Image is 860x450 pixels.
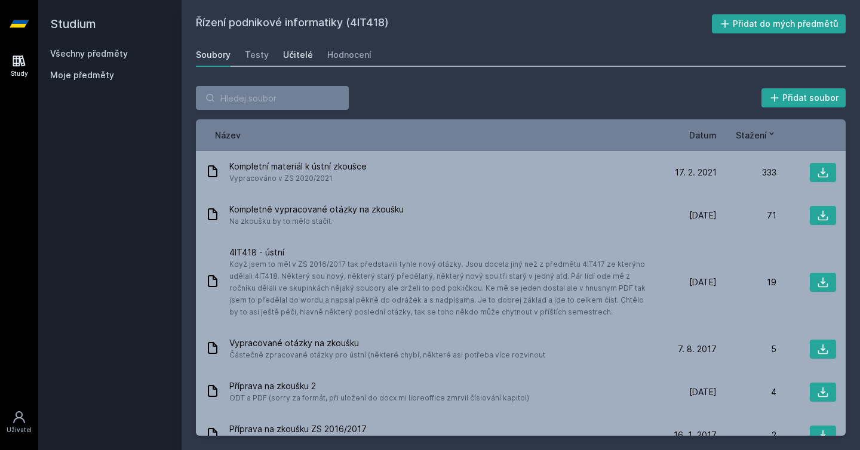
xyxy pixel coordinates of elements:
div: 4 [717,386,776,398]
span: [DATE] [689,386,717,398]
span: 7. 8. 2017 [678,343,717,355]
span: Částečně zpracované otázky pro ústní (některé chybí, některé asi potřeba více rozvinout [229,349,545,361]
button: Název [215,129,241,141]
div: 71 [717,209,776,221]
span: [DATE] [689,276,717,288]
div: 19 [717,276,776,288]
a: Uživatel [2,404,36,440]
button: Přidat do mých předmětů [712,14,846,33]
span: [DATE] [689,209,717,221]
div: Učitelé [283,49,313,61]
span: Když jsem to měl v ZS 2016/2017 tak představili tyhle nový otázky. Jsou docela jiný než z předmět... [229,258,652,318]
button: Datum [689,129,717,141]
span: Na zkoušku by to mělo stačit. [229,215,404,227]
a: Soubory [196,43,231,67]
div: Uživatel [7,426,32,434]
a: Učitelé [283,43,313,67]
a: Testy [245,43,269,67]
span: 16. 1. 2017 [674,429,717,441]
span: Nějaké odpovědi nejsou úplně zpracované [229,435,382,447]
div: Testy [245,49,269,61]
span: 17. 2. 2021 [675,167,717,178]
span: Vypracováno v ZS 2020/2021 [229,172,367,184]
div: 333 [717,167,776,178]
div: Study [11,69,28,78]
span: Moje předměty [50,69,114,81]
span: Vypracované otázky na zkoušku [229,337,545,349]
a: Všechny předměty [50,48,128,58]
div: Soubory [196,49,231,61]
div: 2 [717,429,776,441]
a: Study [2,48,36,84]
span: Kompletně vypracované otázky na zkoušku [229,204,404,215]
span: Příprava na zkoušku ZS 2016/2017 [229,423,382,435]
h2: Řízení podnikové informatiky (4IT418) [196,14,712,33]
button: Přidat soubor [761,88,846,107]
span: Kompletní materiál k ústní zkoušce [229,161,367,172]
a: Hodnocení [327,43,371,67]
span: 4IT418 - ústní [229,246,652,258]
input: Hledej soubor [196,86,349,110]
span: Stažení [736,129,767,141]
div: Hodnocení [327,49,371,61]
button: Stažení [736,129,776,141]
div: 5 [717,343,776,355]
span: Příprava na zkoušku 2 [229,380,529,392]
span: ODT a PDF (sorry za formát, při uložení do docx mi libreoffice zmrvil číslování kapitol) [229,392,529,404]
